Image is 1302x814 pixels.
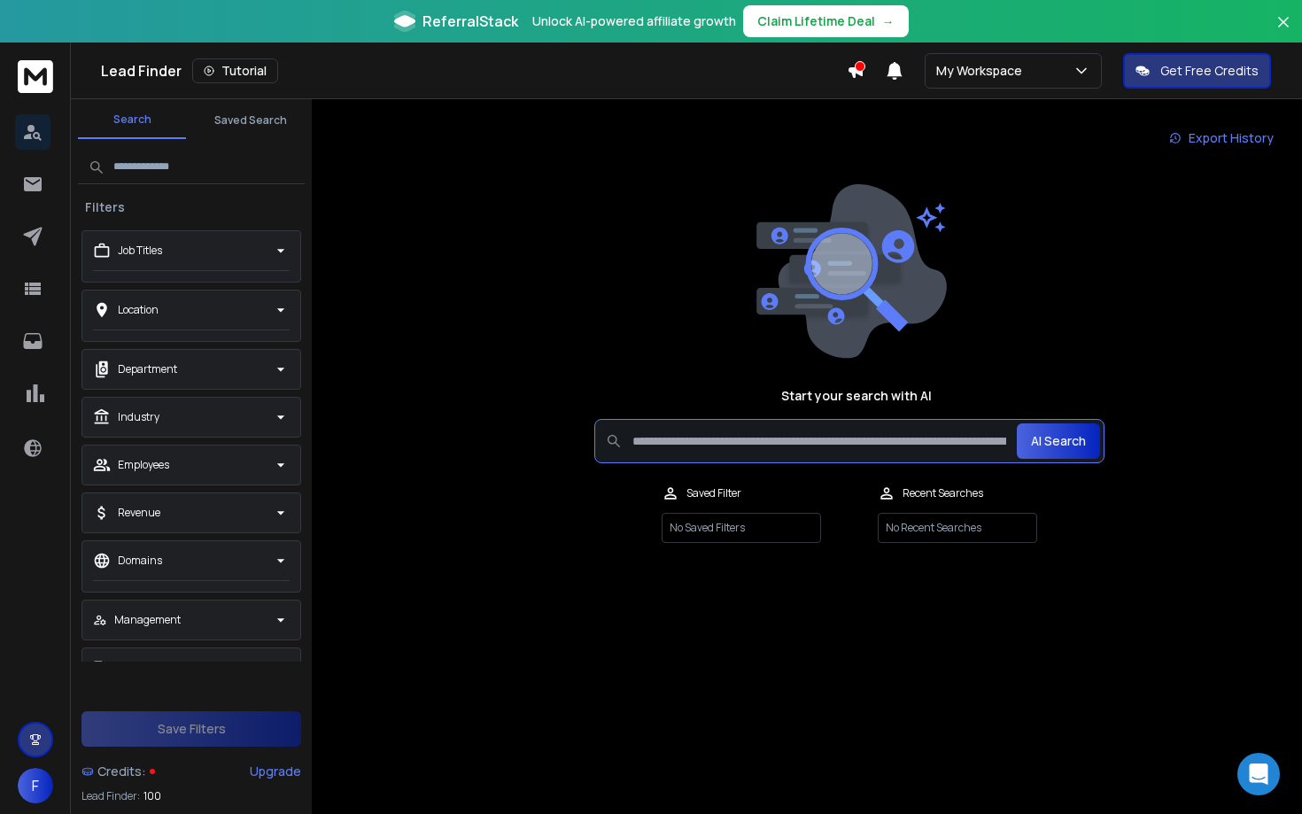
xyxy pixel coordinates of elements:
p: Location [118,303,159,317]
button: Tutorial [192,58,278,83]
a: Export History [1155,120,1288,156]
button: Close banner [1272,11,1295,53]
p: Revenue [118,506,160,520]
span: 100 [143,789,161,803]
button: F [18,768,53,803]
p: Get Free Credits [1160,62,1259,80]
p: Recent Searches [903,486,983,500]
p: Domains [118,554,162,568]
p: Industry [118,410,159,424]
h1: Start your search with AI [781,387,932,405]
button: Claim Lifetime Deal→ [743,5,909,37]
p: Management [114,613,181,627]
p: No Saved Filters [662,513,821,543]
img: image [752,184,947,359]
div: Lead Finder [101,58,847,83]
a: Credits:Upgrade [81,754,301,789]
p: Unlock AI-powered affiliate growth [532,12,736,30]
p: Department [118,362,177,376]
span: → [882,12,895,30]
button: Saved Search [197,103,305,138]
button: Get Free Credits [1123,53,1271,89]
p: Employees [118,458,169,472]
span: Credits: [97,763,146,780]
p: No Recent Searches [878,513,1037,543]
p: Company Name [118,661,196,675]
p: Lead Finder: [81,789,140,803]
p: Job Titles [118,244,162,258]
button: Search [78,102,186,139]
h3: Filters [78,198,132,216]
span: ReferralStack [422,11,518,32]
div: Open Intercom Messenger [1237,753,1280,795]
button: AI Search [1017,423,1100,459]
p: My Workspace [936,62,1029,80]
p: Saved Filter [686,486,741,500]
div: Upgrade [250,763,301,780]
